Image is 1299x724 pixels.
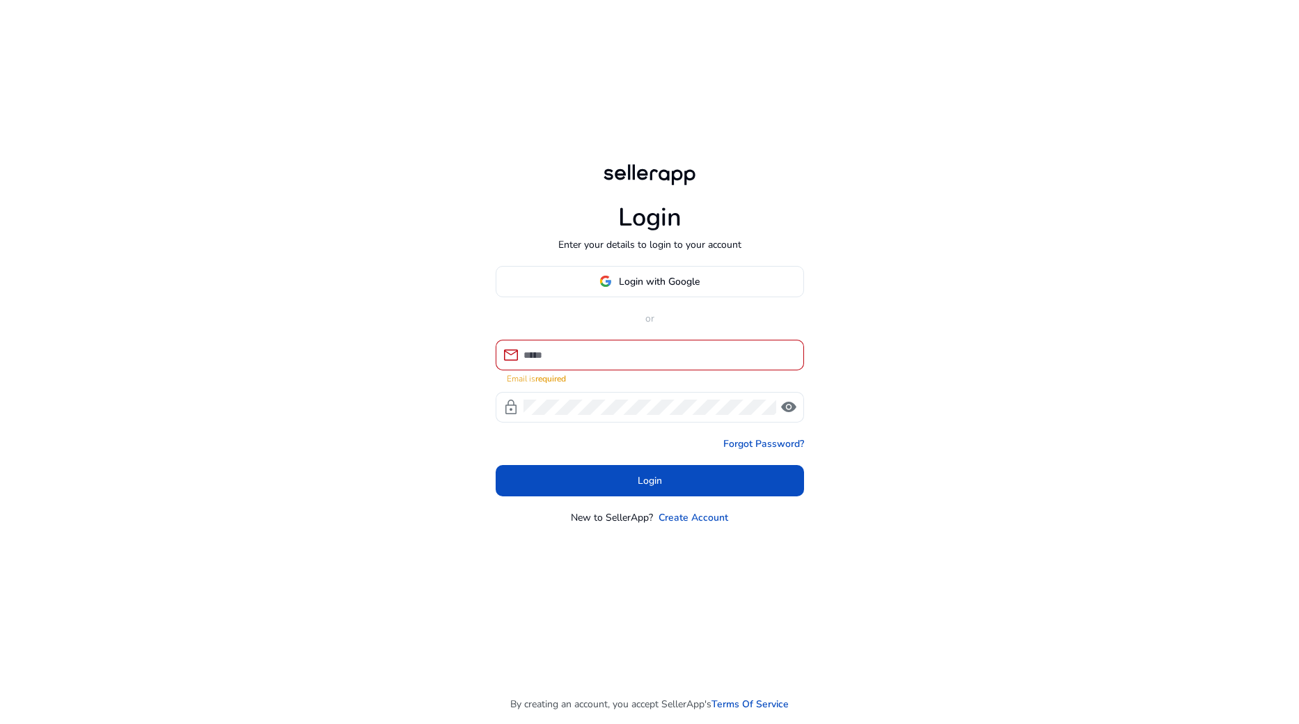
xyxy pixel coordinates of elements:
p: or [496,311,804,326]
span: Login with Google [619,274,700,289]
a: Forgot Password? [723,436,804,451]
a: Terms Of Service [711,697,789,711]
img: google-logo.svg [599,275,612,288]
span: Login [638,473,662,488]
p: Enter your details to login to your account [558,237,741,252]
p: New to SellerApp? [571,510,653,525]
a: Create Account [659,510,728,525]
h1: Login [618,203,682,233]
